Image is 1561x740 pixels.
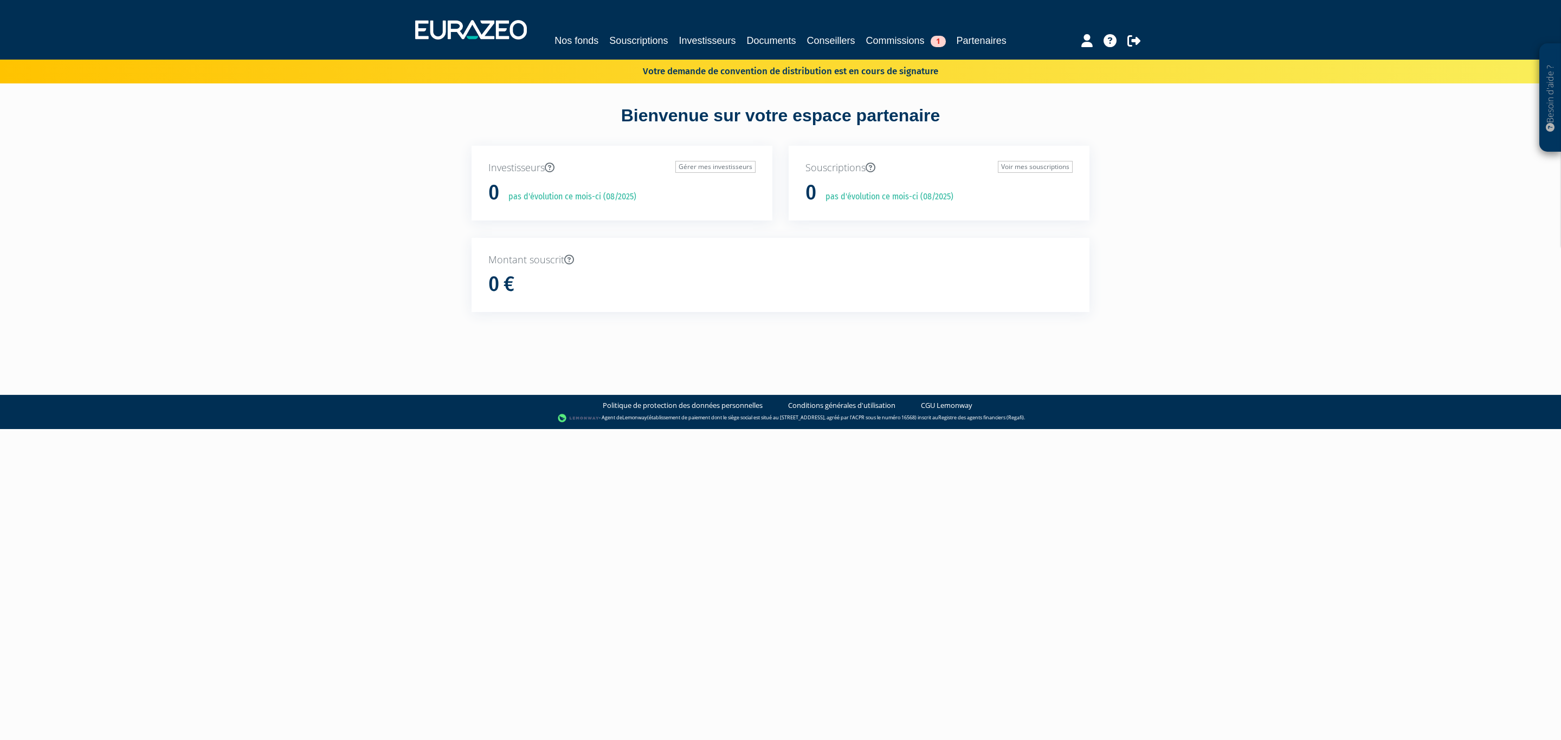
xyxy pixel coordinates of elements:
img: logo-lemonway.png [558,413,599,424]
a: Conditions générales d'utilisation [788,400,895,411]
a: Lemonway [622,414,647,421]
a: Politique de protection des données personnelles [603,400,763,411]
a: Investisseurs [679,33,736,48]
p: pas d'évolution ce mois-ci (08/2025) [818,191,953,203]
a: CGU Lemonway [921,400,972,411]
p: Investisseurs [488,161,756,175]
p: Besoin d'aide ? [1544,49,1557,147]
p: Souscriptions [805,161,1073,175]
p: Montant souscrit [488,253,1073,267]
a: Nos fonds [554,33,598,48]
img: 1732889491-logotype_eurazeo_blanc_rvb.png [415,20,527,40]
a: Registre des agents financiers (Regafi) [938,414,1024,421]
a: Commissions1 [866,33,946,48]
a: Partenaires [957,33,1007,48]
span: 1 [931,36,946,47]
div: Bienvenue sur votre espace partenaire [463,103,1098,146]
h1: 0 € [488,273,514,296]
a: Voir mes souscriptions [998,161,1073,173]
a: Gérer mes investisseurs [675,161,756,173]
p: Votre demande de convention de distribution est en cours de signature [611,62,938,78]
a: Souscriptions [609,33,668,48]
h1: 0 [805,181,816,204]
h1: 0 [488,181,499,204]
p: pas d'évolution ce mois-ci (08/2025) [501,191,636,203]
div: - Agent de (établissement de paiement dont le siège social est situé au [STREET_ADDRESS], agréé p... [11,413,1550,424]
a: Documents [746,33,796,48]
a: Conseillers [807,33,855,48]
